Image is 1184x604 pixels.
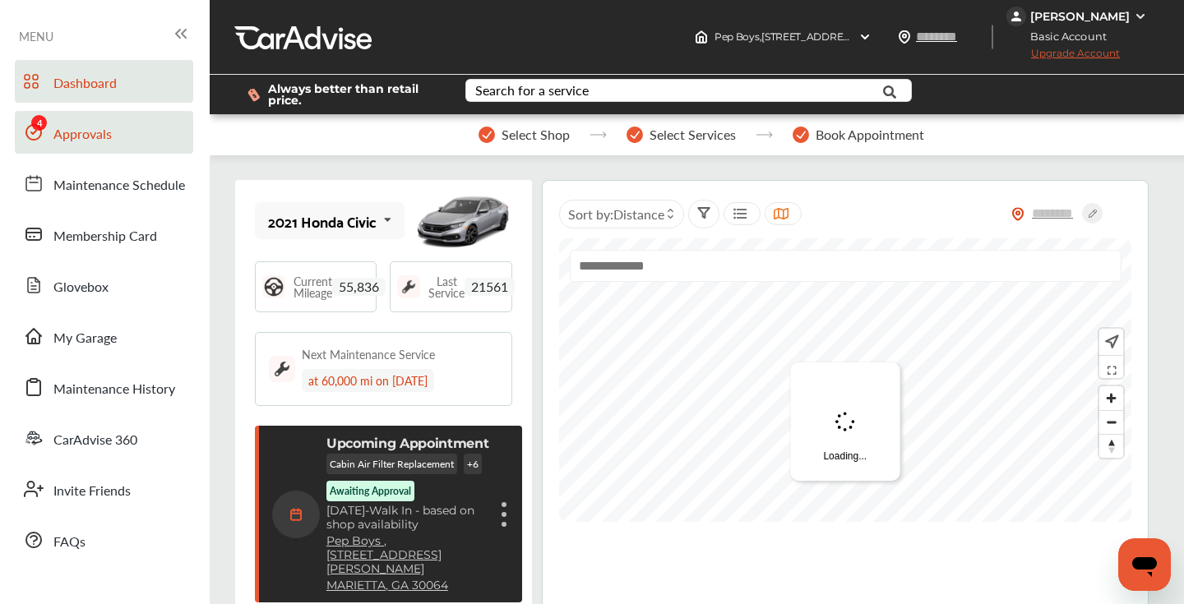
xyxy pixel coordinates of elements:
img: dollor_label_vector.a70140d1.svg [247,88,260,102]
img: header-down-arrow.9dd2ce7d.svg [858,30,872,44]
p: Awaiting Approval [330,484,411,498]
span: Distance [613,205,664,224]
span: - [365,503,369,518]
span: CarAdvise 360 [53,430,137,451]
img: location_vector.a44bc228.svg [898,30,911,44]
img: header-divider.bc55588e.svg [992,25,993,49]
span: Basic Account [1008,28,1119,45]
span: Maintenance History [53,379,175,400]
img: maintenance_logo [397,275,420,298]
a: Glovebox [15,264,193,307]
a: My Garage [15,315,193,357]
div: at 60,000 mi on [DATE] [302,369,434,392]
button: Zoom in [1099,386,1123,410]
a: Maintenance History [15,366,193,408]
span: Sort by : [568,205,664,224]
span: MENU [19,30,53,43]
a: CarAdvise 360 [15,417,193,459]
img: stepper-checkmark.b5569197.svg [627,127,643,143]
button: Reset bearing to north [1099,434,1123,458]
span: Membership Card [53,226,157,247]
img: stepper-arrow.e24c07c6.svg [756,131,773,138]
span: Pep Boys , [STREET_ADDRESS][PERSON_NAME] MARIETTA , GA 30064 [715,30,1042,43]
div: Loading... [790,362,900,481]
img: jVpblrzwTbfkPYzPPzSLxeg0AAAAASUVORK5CYII= [1006,7,1026,26]
span: Last Service [428,275,465,298]
span: Maintenance Schedule [53,175,185,196]
img: stepper-arrow.e24c07c6.svg [590,131,607,138]
span: Reset bearing to north [1099,435,1123,458]
a: Approvals [15,111,193,154]
a: Dashboard [15,60,193,103]
span: Invite Friends [53,481,131,502]
p: + 6 [464,454,482,474]
p: Walk In - based on shop availability [326,504,489,532]
a: Maintenance Schedule [15,162,193,205]
a: Invite Friends [15,468,193,510]
a: Membership Card [15,213,193,256]
span: Always better than retail price. [268,83,439,106]
span: Select Shop [502,127,570,142]
a: FAQs [15,519,193,561]
img: steering_logo [262,275,285,298]
span: FAQs [53,532,86,553]
span: [DATE] [326,503,365,518]
iframe: Button to launch messaging window [1118,538,1171,591]
img: WGsFRI8htEPBVLJbROoPRyZpYNWhNONpIPPETTm6eUC0GeLEiAAAAAElFTkSuQmCC [1134,10,1147,23]
img: maintenance_logo [269,356,295,382]
span: Book Appointment [816,127,924,142]
span: Dashboard [53,73,117,95]
span: 55,836 [332,278,386,296]
span: Glovebox [53,277,109,298]
img: recenter.ce011a49.svg [1102,333,1119,351]
div: Search for a service [475,84,589,97]
img: calendar-icon.35d1de04.svg [272,491,320,538]
div: 2021 Honda Civic [268,213,377,229]
button: Zoom out [1099,410,1123,434]
div: [PERSON_NAME] [1030,9,1130,24]
span: Zoom out [1099,411,1123,434]
span: Select Services [650,127,736,142]
div: Next Maintenance Service [302,346,435,362]
span: Current Mileage [294,275,332,298]
p: Cabin Air Filter Replacement [326,454,457,474]
span: My Garage [53,328,117,349]
a: Pep Boys ,[STREET_ADDRESS][PERSON_NAME] [326,534,489,576]
img: stepper-checkmark.b5569197.svg [793,127,809,143]
img: stepper-checkmark.b5569197.svg [479,127,495,143]
span: Upgrade Account [1006,47,1120,67]
img: header-home-logo.8d720a4f.svg [695,30,708,44]
a: MARIETTA, GA 30064 [326,579,448,592]
canvas: Map [559,238,1131,522]
img: mobile_14053_st0640_046.jpg [414,184,512,258]
p: Upcoming Appointment [326,436,489,451]
img: location_vector_orange.38f05af8.svg [1011,207,1024,221]
span: Approvals [53,124,112,145]
span: 21561 [465,278,515,296]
